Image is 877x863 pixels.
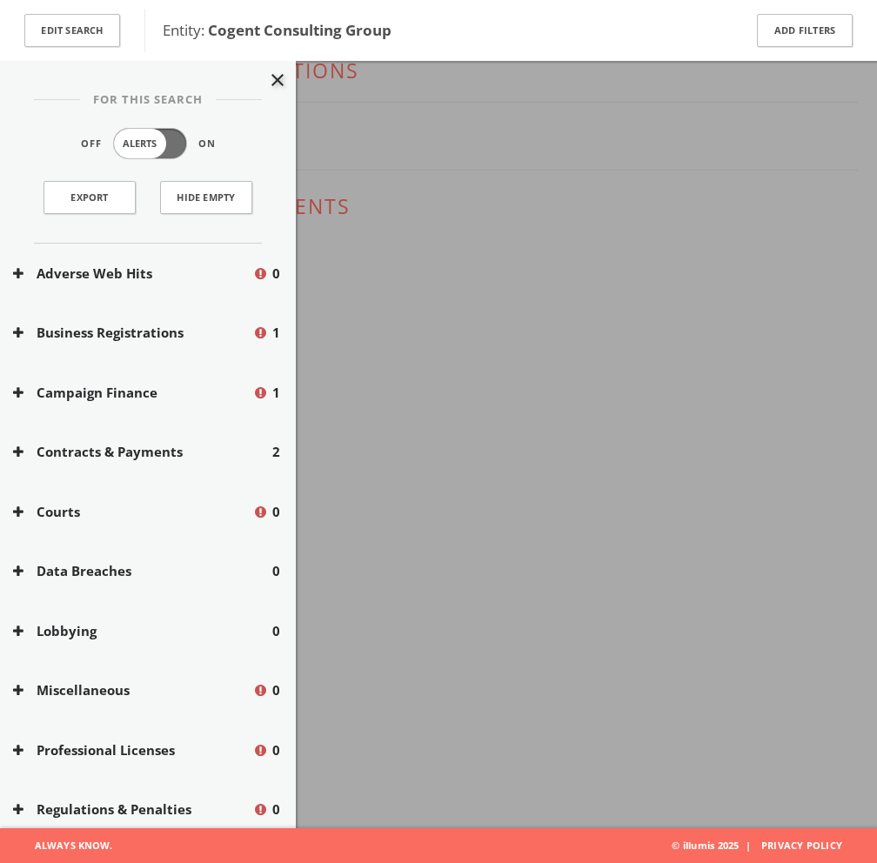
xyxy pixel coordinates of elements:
[13,442,272,462] button: Contracts & Payments
[198,137,216,151] span: On
[272,264,280,284] span: 0
[13,740,252,760] button: Professional Licenses
[24,14,120,48] button: Edit Search
[13,680,252,700] button: Miscellaneous
[272,680,280,700] span: 0
[13,323,252,343] button: Business Registrations
[272,561,280,581] span: 0
[13,621,272,641] button: Lobbying
[267,70,288,90] i: close
[672,828,864,863] span: © illumis 2025
[757,14,853,48] button: Add Filters
[44,181,136,214] a: Export
[13,502,252,522] button: Courts
[160,181,252,214] button: Hide Empty
[13,383,252,403] button: Campaign Finance
[13,828,112,863] span: Always Know.
[272,740,280,760] span: 0
[272,502,280,522] span: 0
[761,839,842,852] a: Privacy Policy
[272,323,280,343] span: 1
[80,91,216,109] span: For This Search
[272,799,280,820] span: 0
[739,839,758,852] span: |
[208,20,392,40] b: Cogent Consulting Group
[272,442,280,462] span: 2
[163,20,392,40] span: Entity:
[81,137,102,151] span: Off
[13,264,252,284] button: Adverse Web Hits
[13,799,252,820] button: Regulations & Penalties
[13,561,272,581] button: Data Breaches
[272,383,280,403] span: 1
[272,621,280,641] span: 0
